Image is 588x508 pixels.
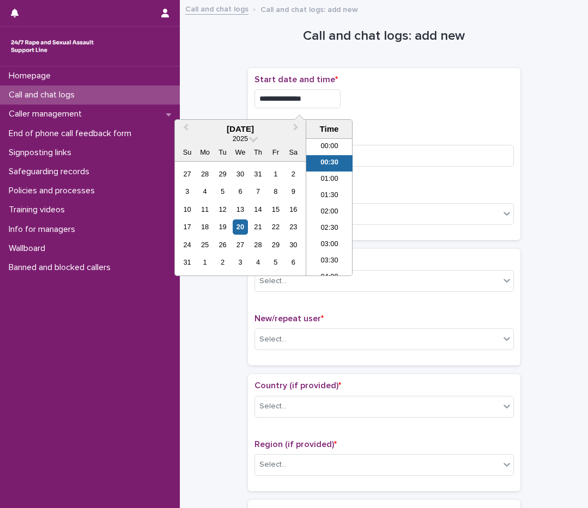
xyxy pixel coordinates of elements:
[233,202,247,217] div: Choose Wednesday, August 13th, 2025
[180,145,195,160] div: Su
[180,219,195,234] div: Choose Sunday, August 17th, 2025
[4,167,98,177] p: Safeguarding records
[286,237,301,252] div: Choose Saturday, August 30th, 2025
[4,205,74,215] p: Training videos
[4,148,80,158] p: Signposting links
[286,167,301,181] div: Choose Saturday, August 2nd, 2025
[4,128,140,139] p: End of phone call feedback form
[197,184,212,199] div: Choose Monday, August 4th, 2025
[251,255,265,270] div: Choose Thursday, September 4th, 2025
[215,237,230,252] div: Choose Tuesday, August 26th, 2025
[306,253,353,270] li: 03:30
[9,35,96,57] img: rhQMoQhaT3yELyF149Cw
[268,219,283,234] div: Choose Friday, August 22nd, 2025
[233,167,247,181] div: Choose Wednesday, July 30th, 2025
[286,255,301,270] div: Choose Saturday, September 6th, 2025
[4,262,119,273] p: Banned and blocked callers
[180,202,195,217] div: Choose Sunday, August 10th, 2025
[197,237,212,252] div: Choose Monday, August 25th, 2025
[251,184,265,199] div: Choose Thursday, August 7th, 2025
[306,221,353,237] li: 02:30
[197,202,212,217] div: Choose Monday, August 11th, 2025
[180,255,195,270] div: Choose Sunday, August 31st, 2025
[260,3,358,15] p: Call and chat logs: add new
[4,243,54,254] p: Wallboard
[197,255,212,270] div: Choose Monday, September 1st, 2025
[268,202,283,217] div: Choose Friday, August 15th, 2025
[268,145,283,160] div: Fr
[251,219,265,234] div: Choose Thursday, August 21st, 2025
[215,145,230,160] div: Tu
[286,219,301,234] div: Choose Saturday, August 23rd, 2025
[178,165,302,271] div: month 2025-08
[175,124,306,134] div: [DATE]
[254,381,341,390] span: Country (if provided)
[233,145,247,160] div: We
[268,255,283,270] div: Choose Friday, September 5th, 2025
[309,124,349,134] div: Time
[4,109,90,119] p: Caller management
[4,71,59,81] p: Homepage
[4,90,83,100] p: Call and chat logs
[215,167,230,181] div: Choose Tuesday, July 29th, 2025
[233,219,247,234] div: Choose Wednesday, August 20th, 2025
[185,2,248,15] a: Call and chat logs
[286,184,301,199] div: Choose Saturday, August 9th, 2025
[268,184,283,199] div: Choose Friday, August 8th, 2025
[180,167,195,181] div: Choose Sunday, July 27th, 2025
[251,167,265,181] div: Choose Thursday, July 31st, 2025
[233,237,247,252] div: Choose Wednesday, August 27th, 2025
[259,334,287,345] div: Select...
[286,202,301,217] div: Choose Saturday, August 16th, 2025
[233,255,247,270] div: Choose Wednesday, September 3rd, 2025
[268,237,283,252] div: Choose Friday, August 29th, 2025
[259,276,287,287] div: Select...
[259,459,287,470] div: Select...
[176,121,193,138] button: Previous Month
[4,224,84,235] p: Info for managers
[254,314,324,323] span: New/repeat user
[215,255,230,270] div: Choose Tuesday, September 2nd, 2025
[180,184,195,199] div: Choose Sunday, August 3rd, 2025
[215,219,230,234] div: Choose Tuesday, August 19th, 2025
[306,139,353,155] li: 00:00
[215,184,230,199] div: Choose Tuesday, August 5th, 2025
[306,204,353,221] li: 02:00
[233,184,247,199] div: Choose Wednesday, August 6th, 2025
[251,202,265,217] div: Choose Thursday, August 14th, 2025
[197,219,212,234] div: Choose Monday, August 18th, 2025
[254,75,338,84] span: Start date and time
[180,237,195,252] div: Choose Sunday, August 24th, 2025
[259,401,287,412] div: Select...
[306,188,353,204] li: 01:30
[251,237,265,252] div: Choose Thursday, August 28th, 2025
[233,134,248,143] span: 2025
[306,172,353,188] li: 01:00
[288,121,306,138] button: Next Month
[251,145,265,160] div: Th
[254,440,337,449] span: Region (if provided)
[248,28,520,44] h1: Call and chat logs: add new
[306,237,353,253] li: 03:00
[268,167,283,181] div: Choose Friday, August 1st, 2025
[306,155,353,172] li: 00:30
[197,167,212,181] div: Choose Monday, July 28th, 2025
[215,202,230,217] div: Choose Tuesday, August 12th, 2025
[286,145,301,160] div: Sa
[4,186,104,196] p: Policies and processes
[197,145,212,160] div: Mo
[306,270,353,286] li: 04:00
